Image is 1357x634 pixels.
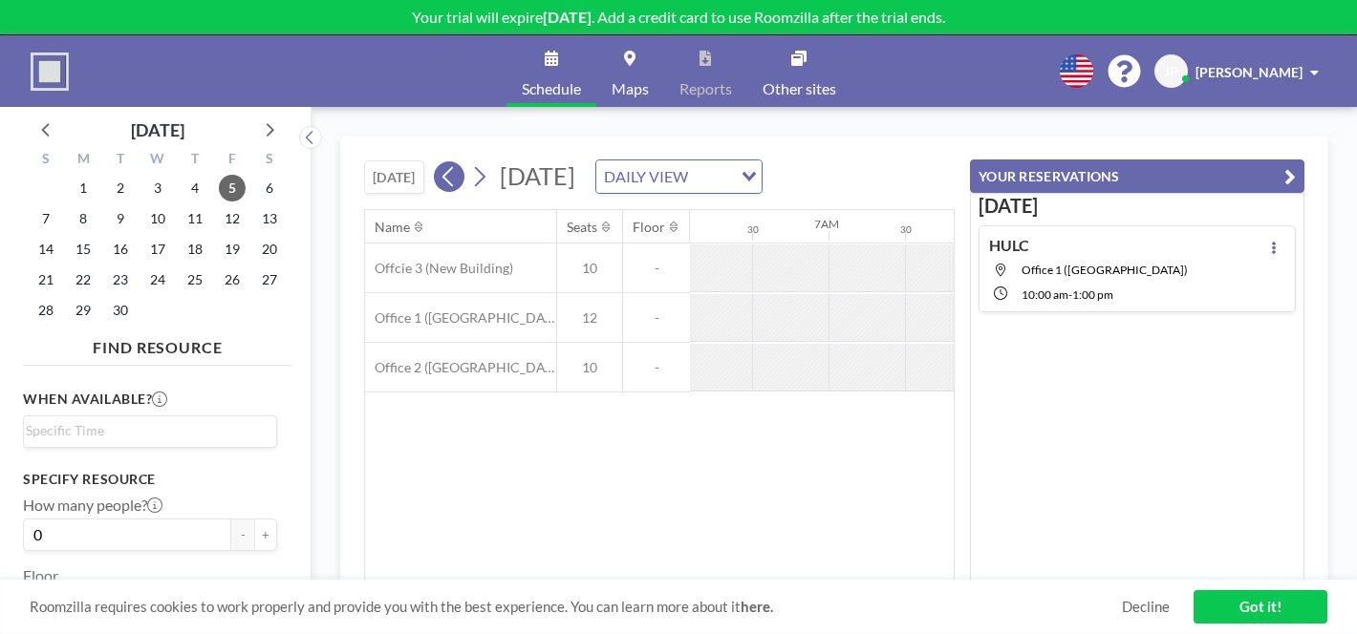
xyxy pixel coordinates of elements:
[24,416,276,445] div: Search for option
[596,35,664,107] a: Maps
[23,330,292,357] h4: FIND RESOURCE
[1072,287,1113,302] span: 1:00 PM
[1195,64,1303,80] span: [PERSON_NAME]
[182,175,208,201] span: Thursday, September 4, 2025
[612,81,649,96] span: Maps
[256,236,283,263] span: Saturday, September 20, 2025
[219,236,246,263] span: Friday, September 19, 2025
[70,266,97,293] span: Monday, September 22, 2025
[23,496,162,515] label: How many people?
[506,35,596,107] a: Schedule
[70,236,97,263] span: Monday, September 15, 2025
[219,175,246,201] span: Friday, September 5, 2025
[256,205,283,232] span: Saturday, September 13, 2025
[144,266,171,293] span: Wednesday, September 24, 2025
[694,164,730,189] input: Search for option
[747,35,851,107] a: Other sites
[32,297,59,324] span: Sunday, September 28, 2025
[375,219,410,236] div: Name
[900,223,912,236] div: 30
[970,159,1304,193] button: YOUR RESERVATIONS
[31,53,69,91] img: organization-logo
[107,236,134,263] span: Tuesday, September 16, 2025
[1022,287,1068,302] span: 10:00 AM
[30,598,1122,616] span: Roomzilla requires cookies to work properly and provide you with the best experience. You can lea...
[70,297,97,324] span: Monday, September 29, 2025
[256,266,283,293] span: Saturday, September 27, 2025
[182,236,208,263] span: Thursday, September 18, 2025
[107,175,134,201] span: Tuesday, September 2, 2025
[102,148,140,173] div: T
[23,566,58,585] label: Floor
[557,359,622,376] span: 10
[623,309,690,327] span: -
[1068,287,1072,302] span: -
[70,175,97,201] span: Monday, September 1, 2025
[633,219,665,236] div: Floor
[219,205,246,232] span: Friday, September 12, 2025
[664,35,747,107] a: Reports
[365,309,556,327] span: Office 1 ([GEOGRAPHIC_DATA])
[543,8,592,26] b: [DATE]
[596,160,762,193] div: Search for option
[70,205,97,232] span: Monday, September 8, 2025
[600,164,692,189] span: DAILY VIEW
[557,260,622,277] span: 10
[131,116,184,143] div: [DATE]
[176,148,213,173] div: T
[1022,263,1188,277] span: Office 1 (New Building)
[32,236,59,263] span: Sunday, September 14, 2025
[365,260,513,277] span: Offcie 3 (New Building)
[763,81,836,96] span: Other sites
[814,217,839,231] div: 7AM
[26,420,266,441] input: Search for option
[144,205,171,232] span: Wednesday, September 10, 2025
[144,236,171,263] span: Wednesday, September 17, 2025
[213,148,250,173] div: F
[140,148,177,173] div: W
[107,297,134,324] span: Tuesday, September 30, 2025
[989,236,1029,255] h4: HULC
[256,175,283,201] span: Saturday, September 6, 2025
[231,518,254,551] button: -
[107,205,134,232] span: Tuesday, September 9, 2025
[500,161,575,190] span: [DATE]
[182,266,208,293] span: Thursday, September 25, 2025
[182,205,208,232] span: Thursday, September 11, 2025
[623,260,690,277] span: -
[522,81,581,96] span: Schedule
[32,205,59,232] span: Sunday, September 7, 2025
[679,81,732,96] span: Reports
[219,266,246,293] span: Friday, September 26, 2025
[623,359,690,376] span: -
[364,160,424,194] button: [DATE]
[28,148,65,173] div: S
[979,194,1296,218] h3: [DATE]
[1194,590,1327,623] a: Got it!
[365,359,556,376] span: Office 2 ([GEOGRAPHIC_DATA])
[65,148,102,173] div: M
[23,471,277,488] h3: Specify resource
[747,223,759,236] div: 30
[144,175,171,201] span: Wednesday, September 3, 2025
[254,518,277,551] button: +
[557,309,622,327] span: 12
[1122,598,1170,616] a: Decline
[32,266,59,293] span: Sunday, September 21, 2025
[741,598,773,615] a: here.
[1164,63,1178,80] span: JP
[107,266,134,293] span: Tuesday, September 23, 2025
[250,148,288,173] div: S
[567,219,597,236] div: Seats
